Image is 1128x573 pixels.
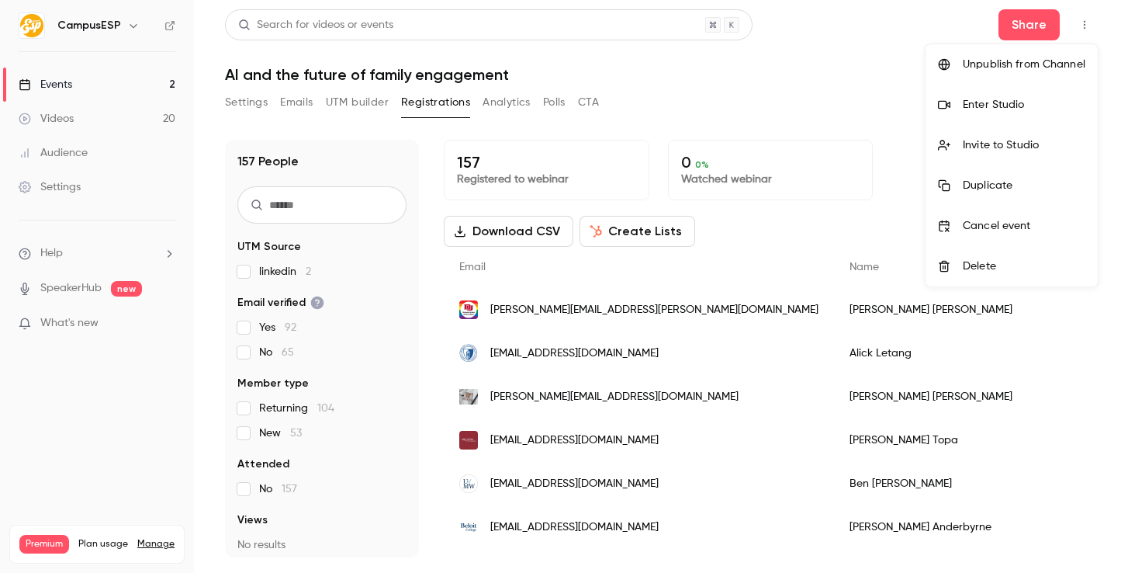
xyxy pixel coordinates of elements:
[963,178,1085,193] div: Duplicate
[963,137,1085,153] div: Invite to Studio
[963,218,1085,234] div: Cancel event
[963,57,1085,72] div: Unpublish from Channel
[963,97,1085,113] div: Enter Studio
[963,259,1085,274] div: Delete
